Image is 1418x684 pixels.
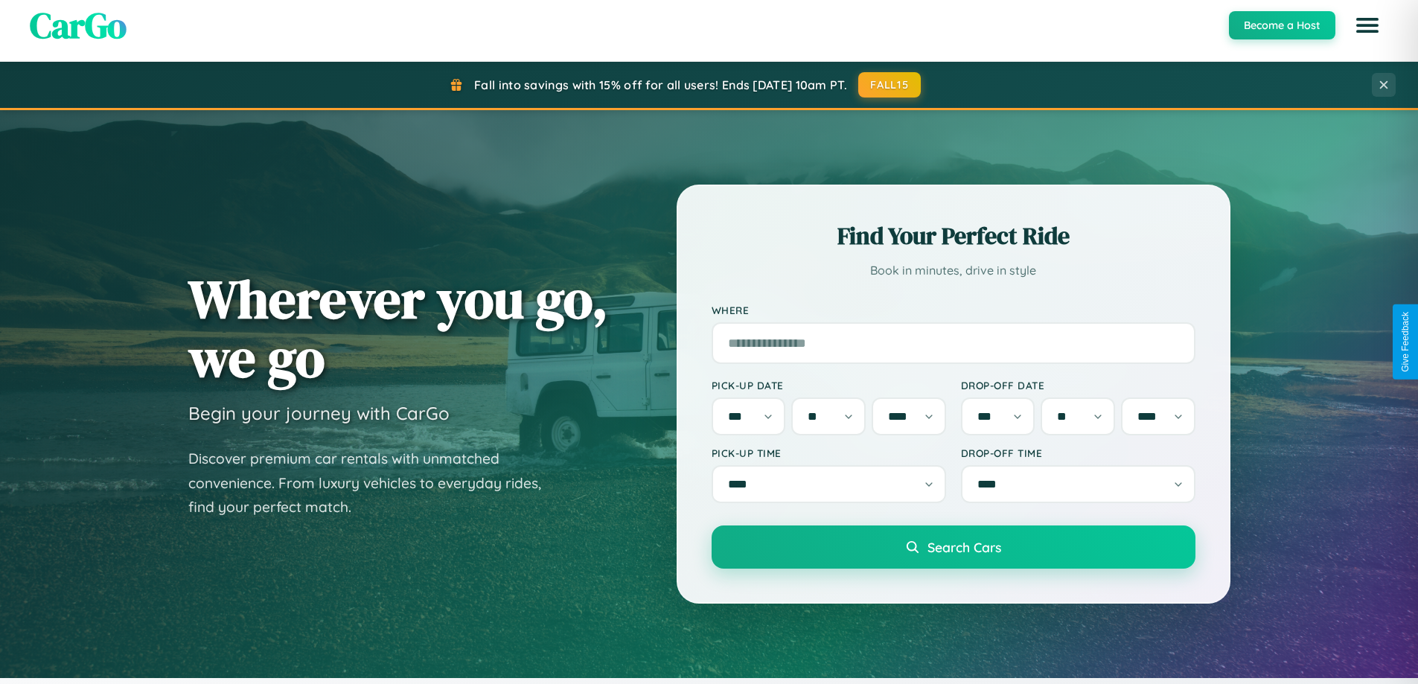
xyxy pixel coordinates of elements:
h2: Find Your Perfect Ride [712,220,1195,252]
label: Where [712,304,1195,316]
button: Search Cars [712,525,1195,569]
p: Discover premium car rentals with unmatched convenience. From luxury vehicles to everyday rides, ... [188,447,561,520]
h3: Begin your journey with CarGo [188,402,450,424]
span: Fall into savings with 15% off for all users! Ends [DATE] 10am PT. [474,77,847,92]
span: CarGo [30,1,127,50]
button: Become a Host [1229,11,1335,39]
label: Drop-off Time [961,447,1195,459]
button: FALL15 [858,72,921,98]
button: Open menu [1347,4,1388,46]
label: Pick-up Time [712,447,946,459]
h1: Wherever you go, we go [188,269,608,387]
label: Drop-off Date [961,379,1195,391]
span: Search Cars [927,539,1001,555]
div: Give Feedback [1400,312,1411,372]
p: Book in minutes, drive in style [712,260,1195,281]
label: Pick-up Date [712,379,946,391]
